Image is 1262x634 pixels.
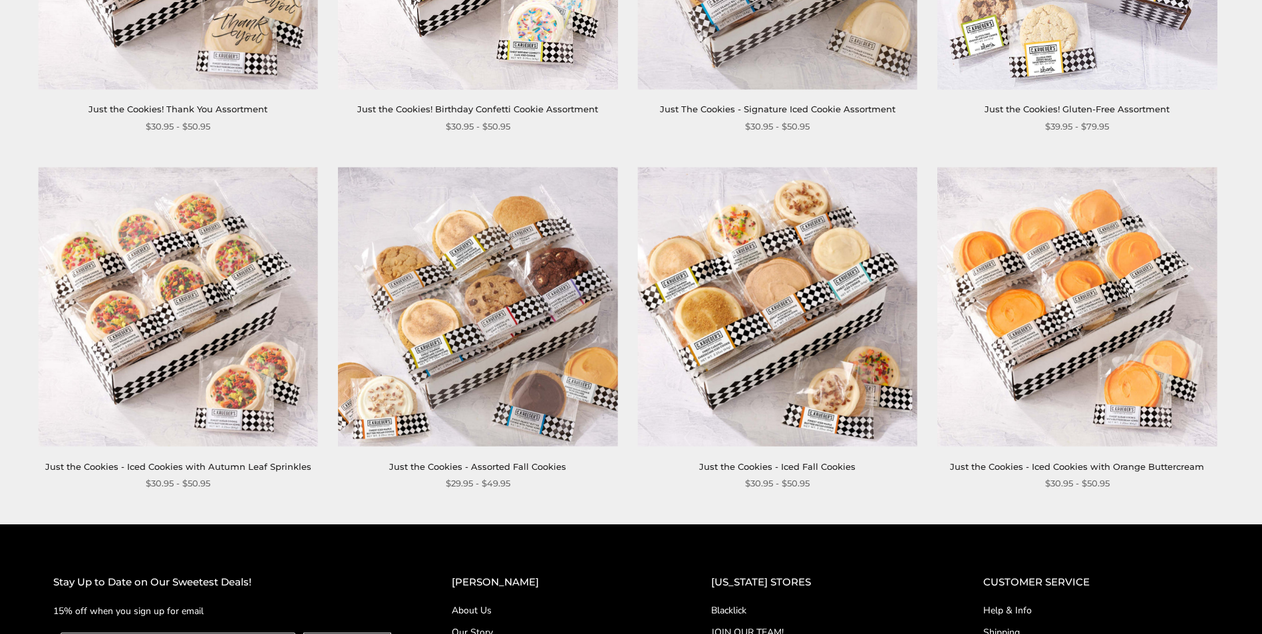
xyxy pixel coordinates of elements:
img: Just the Cookies - Assorted Fall Cookies [338,167,618,447]
span: $30.95 - $50.95 [745,476,810,490]
img: Just the Cookies - Iced Cookies with Orange Buttercream [937,167,1217,447]
span: $30.95 - $50.95 [745,120,810,134]
a: Just the Cookies - Assorted Fall Cookies [389,461,566,472]
p: 15% off when you sign up for email [53,603,398,619]
a: Just the Cookies! Thank You Assortment [88,104,267,114]
a: Just the Cookies! Gluten-Free Assortment [985,104,1170,114]
h2: [US_STATE] STORES [711,574,930,591]
h2: CUSTOMER SERVICE [983,574,1209,591]
span: $30.95 - $50.95 [146,120,210,134]
h2: Stay Up to Date on Our Sweetest Deals! [53,574,398,591]
span: $39.95 - $79.95 [1045,120,1109,134]
img: Just the Cookies - Iced Fall Cookies [637,167,917,447]
span: $30.95 - $50.95 [146,476,210,490]
a: Just the Cookies - Iced Fall Cookies [699,461,856,472]
a: Just the Cookies - Iced Cookies with Autumn Leaf Sprinkles [45,461,311,472]
img: Just the Cookies - Iced Cookies with Autumn Leaf Sprinkles [38,167,318,447]
span: $29.95 - $49.95 [446,476,510,490]
a: About Us [452,603,658,617]
h2: [PERSON_NAME] [452,574,658,591]
a: Just the Cookies - Iced Cookies with Orange Buttercream [950,461,1204,472]
iframe: Sign Up via Text for Offers [11,583,138,623]
a: Blacklick [711,603,930,617]
a: Just the Cookies! Birthday Confetti Cookie Assortment [357,104,598,114]
a: Help & Info [983,603,1209,617]
span: $30.95 - $50.95 [446,120,510,134]
a: Just The Cookies - Signature Iced Cookie Assortment [660,104,895,114]
span: $30.95 - $50.95 [1045,476,1110,490]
